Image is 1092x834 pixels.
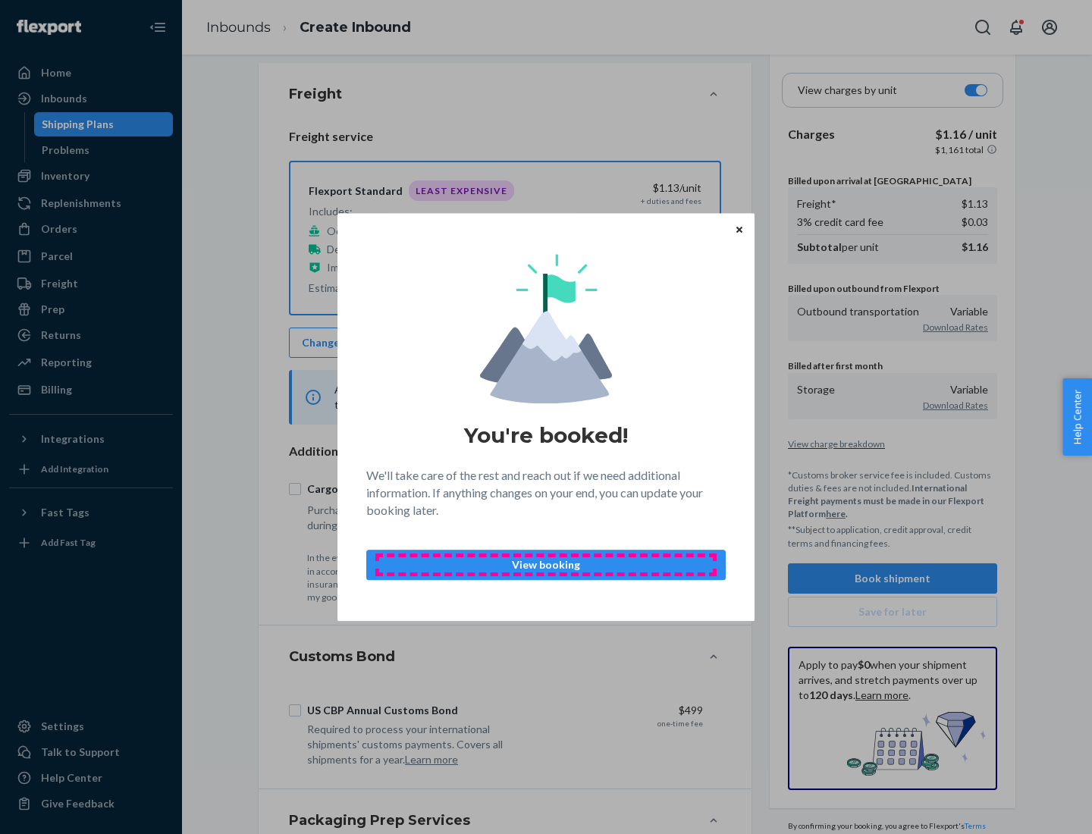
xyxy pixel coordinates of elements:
p: We'll take care of the rest and reach out if we need additional information. If anything changes ... [366,467,726,519]
h1: You're booked! [464,422,628,449]
img: svg+xml,%3Csvg%20viewBox%3D%220%200%20174%20197%22%20fill%3D%22none%22%20xmlns%3D%22http%3A%2F%2F... [480,254,612,403]
p: View booking [379,557,713,572]
button: View booking [366,550,726,580]
button: Close [732,221,747,237]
